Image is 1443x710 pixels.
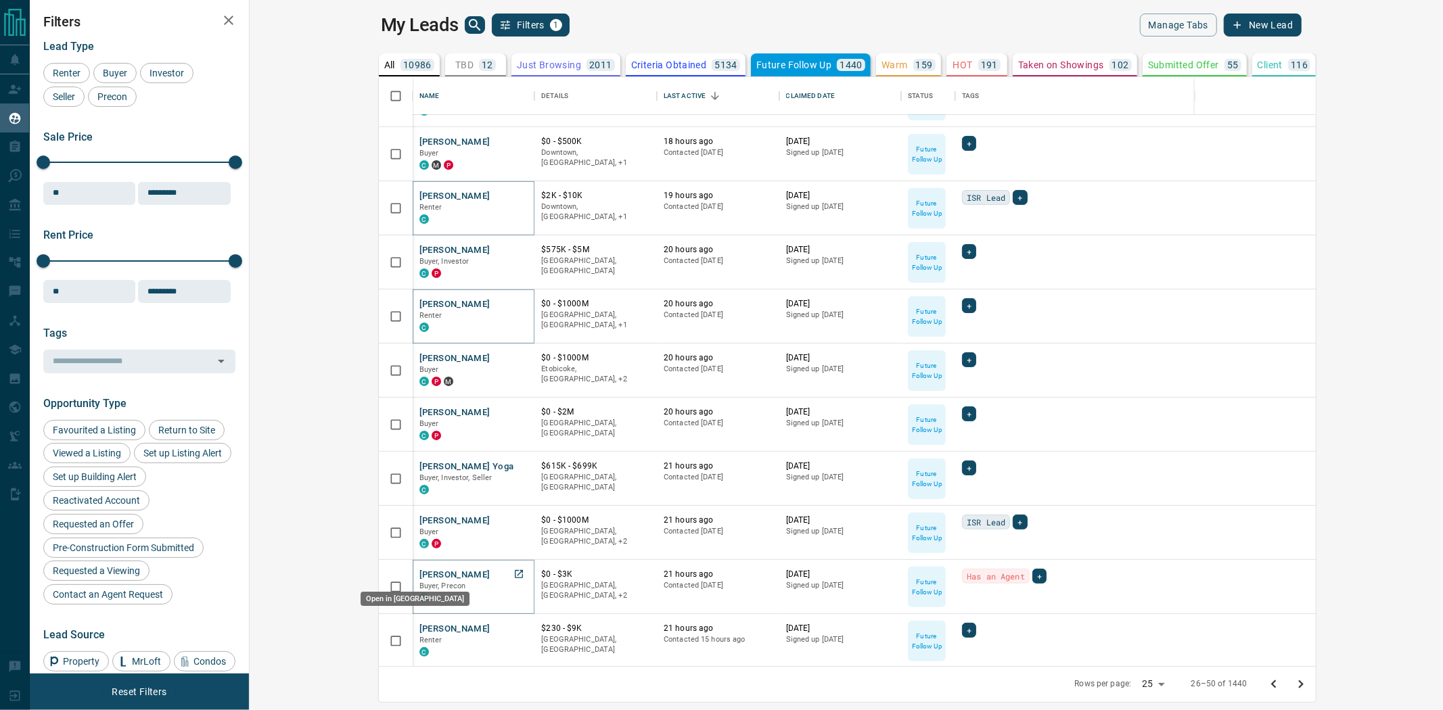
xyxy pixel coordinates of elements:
[909,144,944,164] p: Future Follow Up
[48,542,199,553] span: Pre-Construction Form Submitted
[43,327,67,339] span: Tags
[664,244,773,256] p: 20 hours ago
[419,539,429,548] div: condos.ca
[419,311,442,320] span: Renter
[419,257,469,266] span: Buyer, Investor
[901,77,955,115] div: Status
[786,634,895,645] p: Signed up [DATE]
[43,63,90,83] div: Renter
[664,515,773,526] p: 21 hours ago
[43,651,109,671] div: Property
[786,352,895,364] p: [DATE]
[419,268,429,278] div: condos.ca
[541,352,650,364] p: $0 - $1000M
[786,256,895,266] p: Signed up [DATE]
[962,77,980,115] div: Tags
[786,244,895,256] p: [DATE]
[664,364,773,375] p: Contacted [DATE]
[786,526,895,537] p: Signed up [DATE]
[909,631,944,651] p: Future Follow Up
[444,160,453,170] div: property.ca
[541,460,650,472] p: $615K - $699K
[664,256,773,266] p: Contacted [DATE]
[909,306,944,327] p: Future Follow Up
[909,360,944,381] p: Future Follow Up
[419,569,490,582] button: [PERSON_NAME]
[482,60,493,70] p: 12
[779,77,902,115] div: Claimed Date
[962,460,976,475] div: +
[1013,515,1027,529] div: +
[1032,569,1047,584] div: +
[967,191,1005,204] span: ISR Lead
[786,580,895,591] p: Signed up [DATE]
[551,20,561,30] span: 1
[664,418,773,429] p: Contacted [DATE]
[664,406,773,418] p: 20 hours ago
[786,190,895,202] p: [DATE]
[967,245,971,258] span: +
[48,425,141,435] span: Favourited a Listing
[419,136,490,149] button: [PERSON_NAME]
[432,268,441,278] div: property.ca
[589,60,612,70] p: 2011
[541,310,650,331] p: Toronto
[962,623,976,638] div: +
[1112,60,1129,70] p: 102
[48,91,80,102] span: Seller
[419,377,429,386] div: condos.ca
[967,137,971,150] span: +
[786,310,895,321] p: Signed up [DATE]
[953,60,973,70] p: HOT
[786,202,895,212] p: Signed up [DATE]
[419,77,440,115] div: Name
[1017,515,1022,529] span: +
[657,77,779,115] div: Last Active
[432,377,441,386] div: property.ca
[174,651,235,671] div: Condos
[48,519,139,529] span: Requested an Offer
[967,299,971,312] span: +
[664,136,773,147] p: 18 hours ago
[139,448,227,458] span: Set up Listing Alert
[43,443,131,463] div: Viewed a Listing
[786,136,895,147] p: [DATE]
[140,63,193,83] div: Investor
[419,190,490,203] button: [PERSON_NAME]
[909,415,944,435] p: Future Follow Up
[909,252,944,273] p: Future Follow Up
[664,147,773,158] p: Contacted [DATE]
[967,407,971,421] span: +
[419,636,442,644] span: Renter
[48,495,145,506] span: Reactivated Account
[786,515,895,526] p: [DATE]
[1148,60,1219,70] p: Submitted Offer
[43,87,85,107] div: Seller
[419,419,439,428] span: Buyer
[43,229,93,241] span: Rent Price
[962,352,976,367] div: +
[541,569,650,580] p: $0 - $3K
[1075,678,1132,690] p: Rows per page:
[58,656,104,667] span: Property
[1224,14,1302,37] button: New Lead
[93,91,132,102] span: Precon
[43,561,150,581] div: Requested a Viewing
[786,623,895,634] p: [DATE]
[1287,671,1314,698] button: Go to next page
[419,149,439,158] span: Buyer
[43,14,235,30] h2: Filters
[664,569,773,580] p: 21 hours ago
[93,63,137,83] div: Buyer
[134,443,231,463] div: Set up Listing Alert
[419,527,439,536] span: Buyer
[419,298,490,311] button: [PERSON_NAME]
[786,460,895,472] p: [DATE]
[541,515,650,526] p: $0 - $1000M
[967,515,1005,529] span: ISR Lead
[419,352,490,365] button: [PERSON_NAME]
[444,377,453,386] div: mrloft.ca
[664,77,706,115] div: Last Active
[43,397,127,410] span: Opportunity Type
[432,431,441,440] div: property.ca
